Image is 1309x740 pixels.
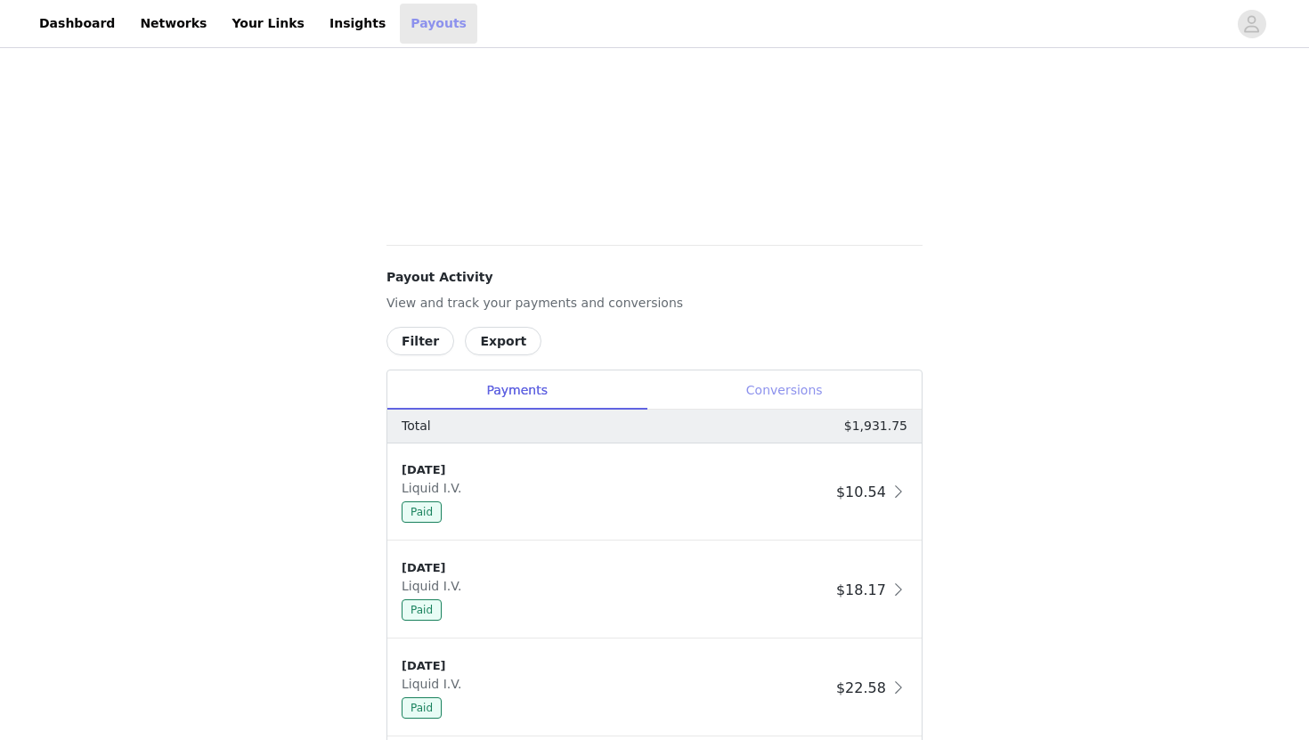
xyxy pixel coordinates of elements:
[402,481,468,495] span: Liquid I.V.
[402,579,468,593] span: Liquid I.V.
[387,639,922,737] div: clickable-list-item
[28,4,126,44] a: Dashboard
[402,697,442,719] span: Paid
[465,327,541,355] button: Export
[386,268,923,287] h4: Payout Activity
[844,417,907,435] p: $1,931.75
[836,484,886,500] span: $10.54
[402,461,829,479] div: [DATE]
[646,370,922,411] div: Conversions
[221,4,315,44] a: Your Links
[402,657,829,675] div: [DATE]
[402,501,442,523] span: Paid
[319,4,396,44] a: Insights
[402,677,468,691] span: Liquid I.V.
[387,443,922,541] div: clickable-list-item
[402,417,431,435] p: Total
[402,559,829,577] div: [DATE]
[387,370,646,411] div: Payments
[402,599,442,621] span: Paid
[836,679,886,696] span: $22.58
[1243,10,1260,38] div: avatar
[386,294,923,313] p: View and track your payments and conversions
[387,541,922,639] div: clickable-list-item
[400,4,477,44] a: Payouts
[386,327,454,355] button: Filter
[836,581,886,598] span: $18.17
[129,4,217,44] a: Networks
